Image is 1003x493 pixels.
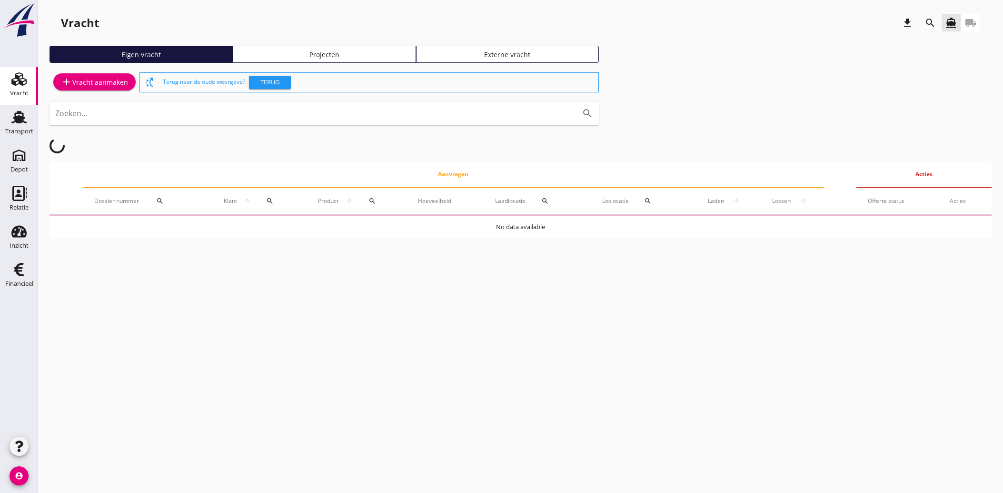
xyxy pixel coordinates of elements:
i: search [266,197,274,205]
i: add [61,76,72,88]
div: Transport [5,128,33,134]
div: Depot [10,166,28,172]
div: Relatie [10,204,29,211]
i: search [541,197,549,205]
div: Vracht aanmaken [61,76,128,88]
a: Projecten [233,46,416,63]
div: Financieel [5,281,33,287]
i: arrow_upward [240,197,254,205]
i: search [368,197,376,205]
div: Terug naar de oude weergave? [163,73,595,92]
span: Klant [221,197,240,205]
a: Eigen vracht [50,46,233,63]
div: Inzicht [10,242,29,249]
i: arrow_upward [342,197,357,205]
th: Acties [856,161,992,188]
div: Vracht [10,90,29,96]
td: No data available [50,216,992,239]
span: Product [315,197,342,205]
i: search [644,197,652,205]
i: search [924,17,936,29]
div: Laadlocatie [495,190,579,212]
div: Dossier nummer [94,190,198,212]
img: logo-small.a267ee39.svg [2,2,36,38]
div: Eigen vracht [54,50,228,60]
span: Laden [704,197,728,205]
i: arrow_upward [795,197,812,205]
i: account_circle [10,466,29,485]
span: Lossen [768,197,795,205]
i: arrow_upward [728,197,745,205]
th: Aanvragen [83,161,824,188]
input: Zoeken... [55,106,566,121]
a: Externe vracht [416,46,599,63]
button: Terug [249,76,291,89]
i: download [902,17,913,29]
div: Loslocatie [602,190,681,212]
i: search [582,108,593,119]
i: switch_access_shortcut [144,77,155,88]
i: directions_boat [945,17,957,29]
div: Projecten [237,50,412,60]
a: Vracht aanmaken [53,73,136,91]
i: search [156,197,164,205]
div: Externe vracht [420,50,595,60]
div: Vracht [61,15,99,30]
div: Hoeveelheid [418,197,472,205]
div: Acties [950,197,980,205]
div: Offerte status [868,197,926,205]
div: Terug [253,78,287,87]
i: local_shipping [965,17,976,29]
